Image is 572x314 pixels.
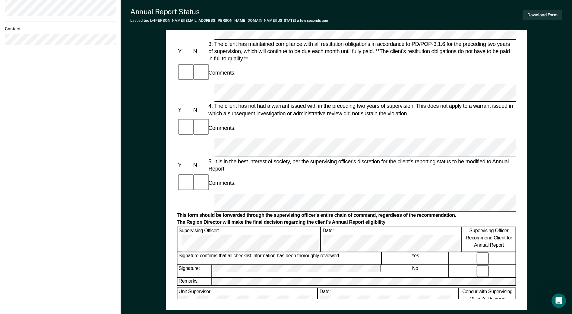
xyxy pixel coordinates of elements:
[177,213,516,219] div: This form should be forwarded through the supervising officer's entire chain of command, regardle...
[177,219,516,226] div: The Region Director will make the final decision regarding the client's Annual Report eligibility
[177,227,321,252] div: Supervising Officer:
[130,7,328,16] div: Annual Report Status
[207,179,237,187] div: Comments:
[551,293,566,308] iframe: Intercom live chat
[177,48,192,55] div: Y
[130,18,328,23] div: Last edited by [PERSON_NAME][EMAIL_ADDRESS][PERSON_NAME][DOMAIN_NAME][US_STATE]
[192,106,207,114] div: N
[382,252,449,264] div: Yes
[321,227,462,252] div: Date:
[192,48,207,55] div: N
[177,106,192,114] div: Y
[207,158,516,172] div: 5. It is in the best interest of society, per the supervising officer's discretion for the client...
[207,40,516,62] div: 3. The client has maintained compliance with all restitution obligations in accordance to PD/POP-...
[523,10,562,20] button: Download Form
[177,252,381,264] div: Signature confirms that all checklist information has been thoroughly reviewed.
[207,69,237,76] div: Comments:
[177,265,212,277] div: Signature:
[177,278,212,286] div: Remarks:
[177,161,192,168] div: Y
[192,161,207,168] div: N
[382,265,449,277] div: No
[462,227,516,252] div: Supervising Officer Recommend Client for Annual Report
[297,18,328,23] span: a few seconds ago
[459,288,516,313] div: Concur with Supervising Officer's Decision
[177,288,318,313] div: Unit Supervisor:
[207,103,516,117] div: 4. The client has not had a warrant issued with in the preceding two years of supervision. This d...
[318,288,459,313] div: Date:
[5,26,116,31] dt: Contact
[207,124,237,132] div: Comments:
